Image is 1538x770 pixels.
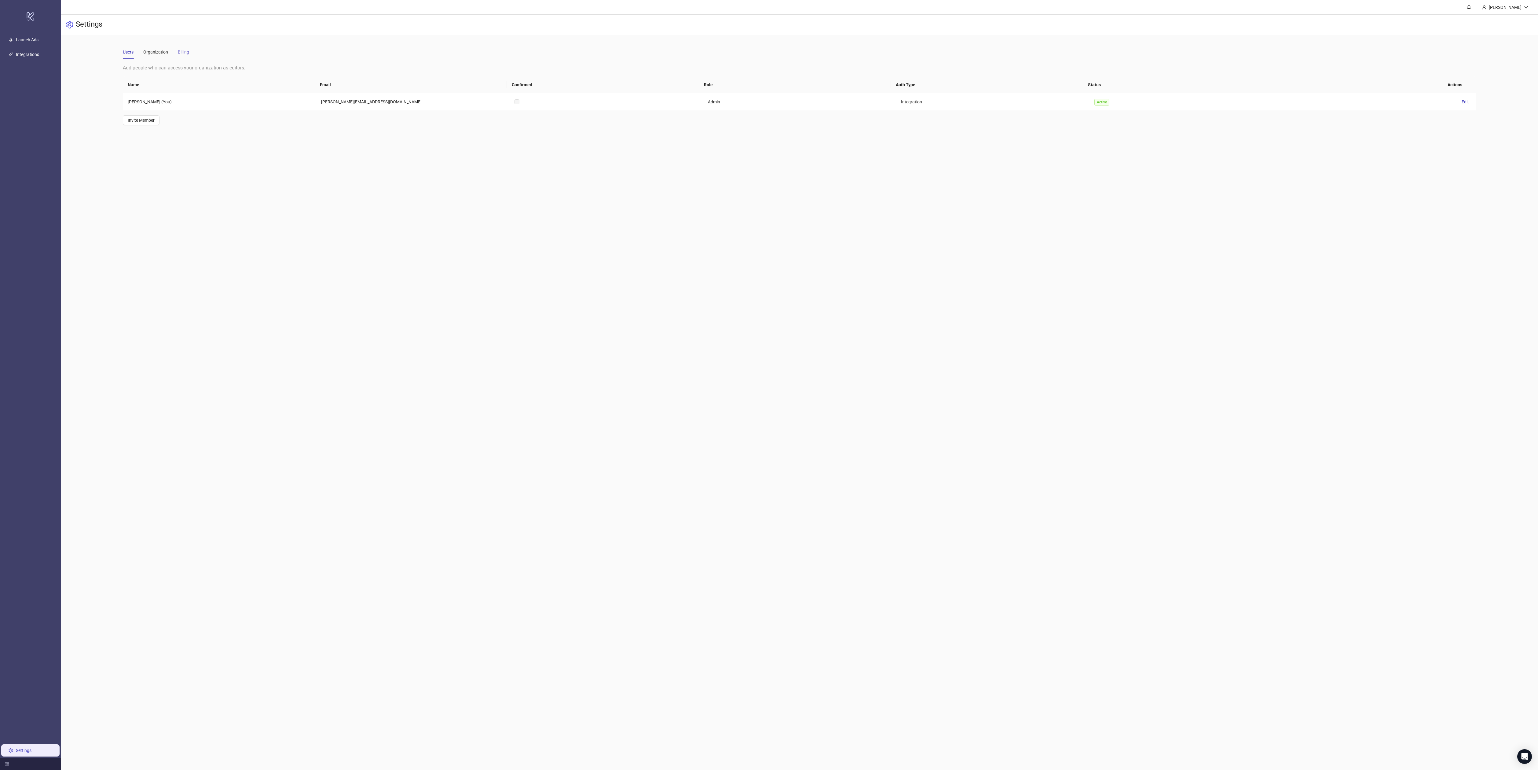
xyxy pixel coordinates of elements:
th: Actions [1275,76,1467,93]
span: Invite Member [128,118,155,123]
a: Integrations [16,52,39,57]
th: Name [123,76,315,93]
button: Edit [1459,98,1471,106]
h3: Settings [76,20,102,30]
span: Edit [1462,99,1469,104]
th: Auth Type [891,76,1083,93]
div: Billing [178,49,189,55]
div: Open Intercom Messenger [1517,749,1532,764]
span: down [1524,5,1528,9]
td: Admin [703,93,896,110]
button: Invite Member [123,115,159,125]
div: Add people who can access your organization as editors. [123,64,1476,72]
span: bell [1467,5,1471,9]
th: Email [315,76,507,93]
span: user [1482,5,1486,9]
td: Integration [896,93,1089,110]
div: Organization [143,49,168,55]
span: Active [1094,99,1109,106]
span: menu-fold [5,762,9,766]
a: Settings [16,748,31,753]
th: Status [1083,76,1275,93]
span: setting [66,21,73,28]
th: Confirmed [507,76,699,93]
td: [PERSON_NAME] (You) [123,93,316,110]
div: [PERSON_NAME] [1486,4,1524,11]
td: [PERSON_NAME][EMAIL_ADDRESS][DOMAIN_NAME] [316,93,510,110]
div: Users [123,49,134,55]
th: Role [699,76,891,93]
a: Launch Ads [16,37,38,42]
